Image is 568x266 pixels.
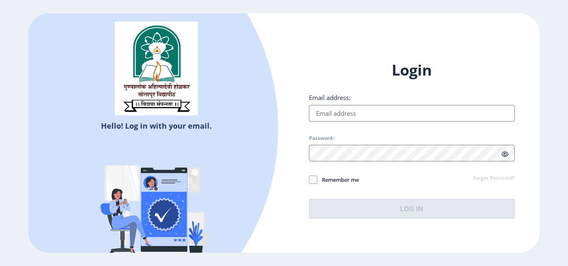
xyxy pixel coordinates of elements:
label: Password: [309,135,334,142]
button: Log In [309,199,515,219]
input: Email address [309,105,515,122]
label: Email address: [309,93,351,102]
a: Forgot Password? [473,175,515,182]
span: Remember me [317,175,359,185]
h1: Login [309,60,515,80]
img: sulogo.png [115,22,198,115]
